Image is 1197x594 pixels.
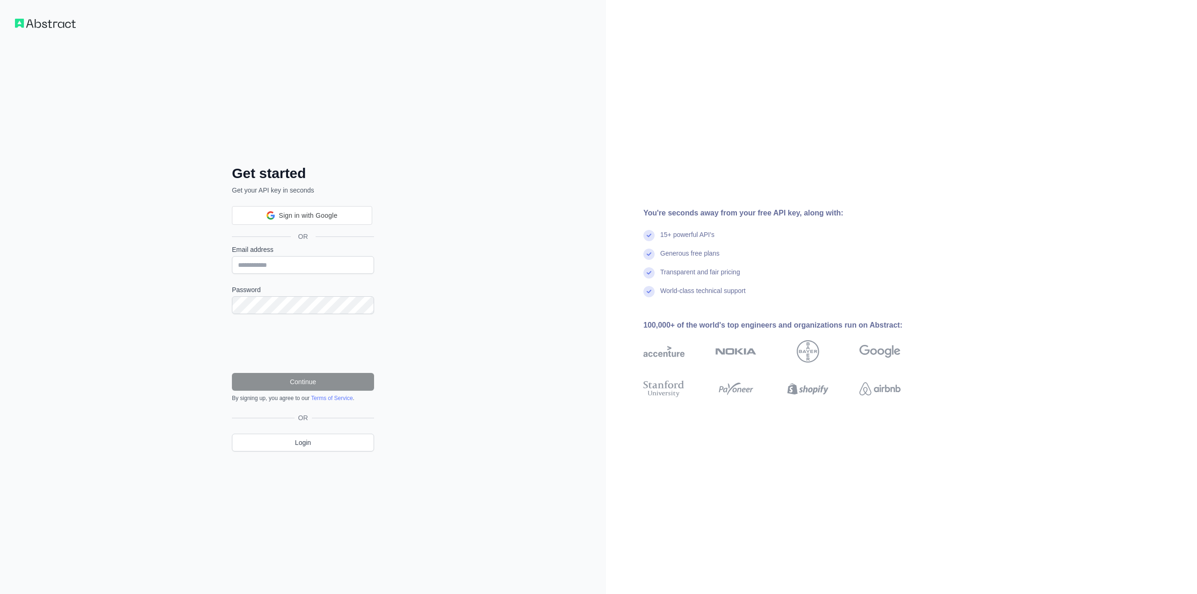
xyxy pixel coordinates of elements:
[660,249,720,267] div: Generous free plans
[643,208,930,219] div: You're seconds away from your free API key, along with:
[291,232,316,241] span: OR
[232,206,372,225] div: Sign in with Google
[643,340,685,363] img: accenture
[859,340,901,363] img: google
[643,267,655,279] img: check mark
[232,373,374,391] button: Continue
[859,379,901,399] img: airbnb
[232,165,374,182] h2: Get started
[643,249,655,260] img: check mark
[715,379,757,399] img: payoneer
[232,325,374,362] iframe: reCAPTCHA
[232,186,374,195] p: Get your API key in seconds
[660,230,714,249] div: 15+ powerful API's
[279,211,337,221] span: Sign in with Google
[643,379,685,399] img: stanford university
[660,267,740,286] div: Transparent and fair pricing
[295,413,312,422] span: OR
[787,379,829,399] img: shopify
[643,286,655,297] img: check mark
[643,320,930,331] div: 100,000+ of the world's top engineers and organizations run on Abstract:
[643,230,655,241] img: check mark
[660,286,746,305] div: World-class technical support
[232,245,374,254] label: Email address
[715,340,757,363] img: nokia
[311,395,353,401] a: Terms of Service
[232,434,374,451] a: Login
[15,19,76,28] img: Workflow
[232,285,374,294] label: Password
[797,340,819,363] img: bayer
[232,394,374,402] div: By signing up, you agree to our .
